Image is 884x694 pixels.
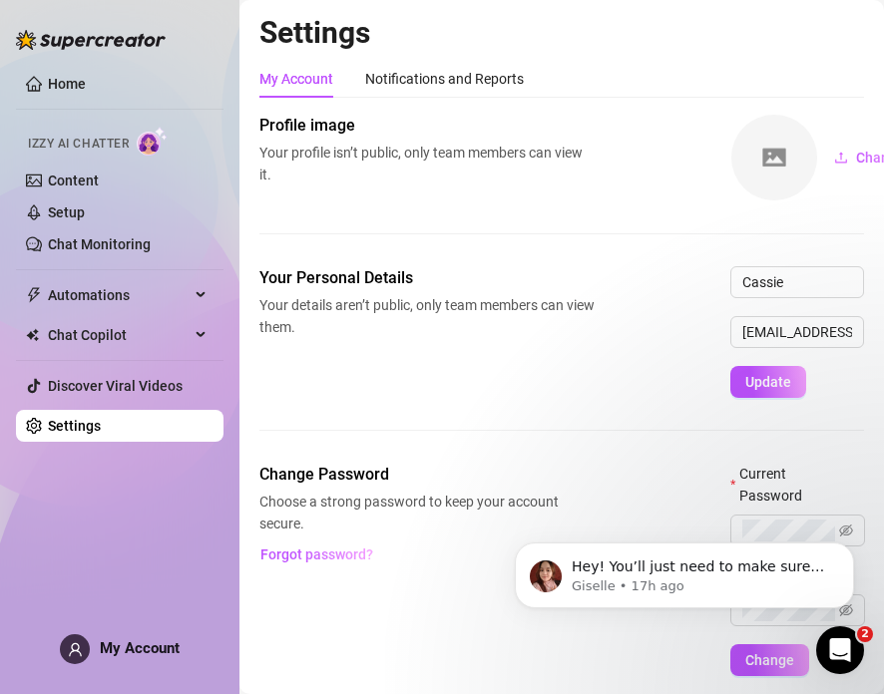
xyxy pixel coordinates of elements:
span: Your details aren’t public, only team members can view them. [259,294,595,338]
div: Notifications and Reports [365,68,524,90]
button: Update [730,366,806,398]
span: Choose a strong password to keep your account secure. [259,491,595,534]
img: Chat Copilot [26,328,39,342]
iframe: Intercom notifications message [485,501,884,640]
span: Update [745,374,791,390]
span: Change Password [259,463,595,487]
span: Your profile isn’t public, only team members can view it. [259,142,595,185]
button: Change [730,644,809,676]
span: Automations [48,279,190,311]
input: Enter new email [730,316,864,348]
label: Current Password [730,463,865,507]
button: Forgot password? [259,538,373,570]
span: Izzy AI Chatter [28,135,129,154]
a: Chat Monitoring [48,236,151,252]
span: Your Personal Details [259,266,595,290]
a: Home [48,76,86,92]
a: Content [48,173,99,188]
span: My Account [100,639,180,657]
span: Forgot password? [260,546,373,562]
div: My Account [259,68,333,90]
input: Enter name [730,266,864,298]
img: AI Chatter [137,127,168,156]
h2: Settings [259,14,864,52]
span: upload [834,151,848,165]
span: Chat Copilot [48,319,190,351]
img: square-placeholder.png [731,115,817,200]
span: thunderbolt [26,287,42,303]
a: Settings [48,418,101,434]
img: logo-BBDzfeDw.svg [16,30,166,50]
span: Profile image [259,114,595,138]
iframe: Intercom live chat [816,626,864,674]
a: Setup [48,204,85,220]
span: 2 [857,626,873,642]
span: Change [745,652,794,668]
span: user [68,642,83,657]
a: Discover Viral Videos [48,378,183,394]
